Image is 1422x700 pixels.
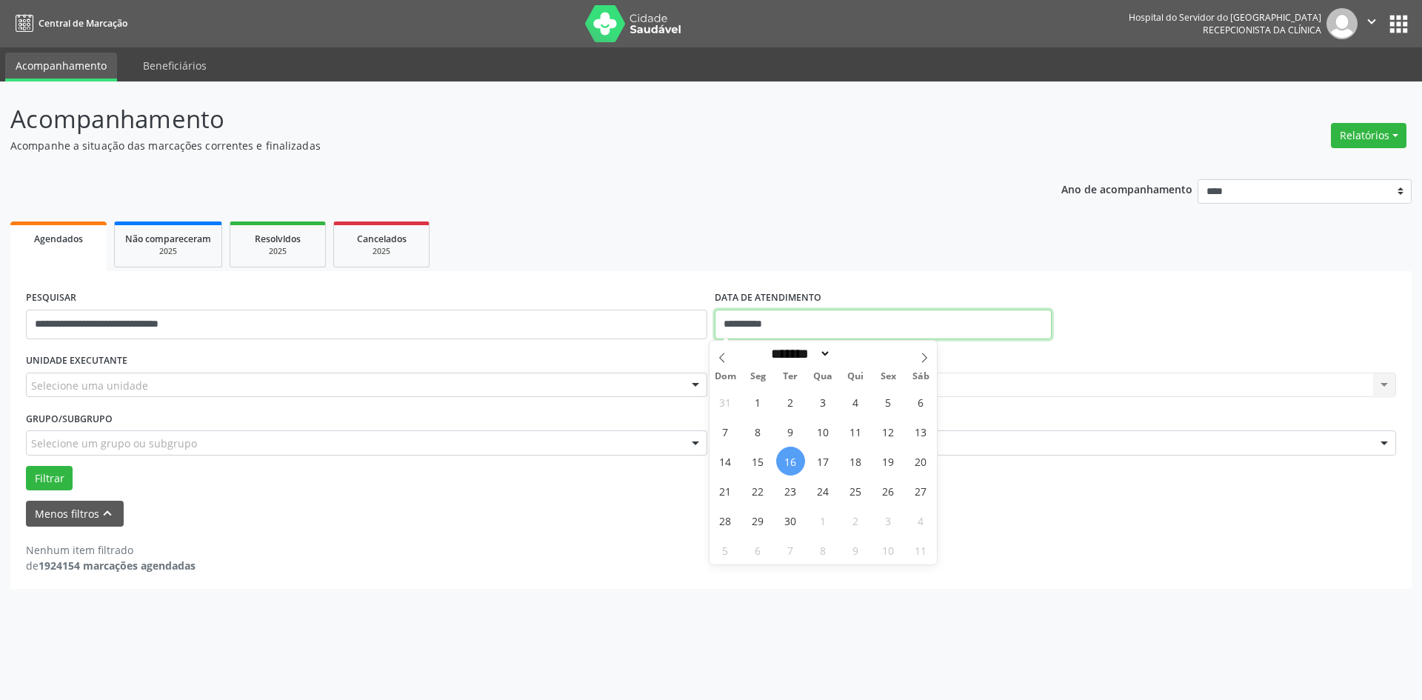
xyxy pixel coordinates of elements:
i:  [1363,13,1380,30]
a: Acompanhamento [5,53,117,81]
label: DATA DE ATENDIMENTO [715,287,821,310]
span: Outubro 6, 2025 [744,536,772,564]
p: Ano de acompanhamento [1061,179,1192,198]
span: Setembro 14, 2025 [711,447,740,476]
span: Setembro 2, 2025 [776,387,805,416]
strong: 1924154 marcações agendadas [39,559,196,573]
button: Relatórios [1331,123,1406,148]
span: Setembro 22, 2025 [744,476,772,505]
span: Outubro 4, 2025 [907,506,935,535]
span: Qua [807,372,839,381]
span: Setembro 20, 2025 [907,447,935,476]
span: Setembro 12, 2025 [874,417,903,446]
button: Menos filtroskeyboard_arrow_up [26,501,124,527]
span: Setembro 30, 2025 [776,506,805,535]
span: Não compareceram [125,233,211,245]
span: Outubro 2, 2025 [841,506,870,535]
span: Qui [839,372,872,381]
span: Setembro 15, 2025 [744,447,772,476]
div: 2025 [344,246,418,257]
div: de [26,558,196,573]
span: Outubro 11, 2025 [907,536,935,564]
div: Nenhum item filtrado [26,542,196,558]
span: Outubro 3, 2025 [874,506,903,535]
span: Setembro 27, 2025 [907,476,935,505]
i: keyboard_arrow_up [99,505,116,521]
span: Setembro 5, 2025 [874,387,903,416]
button: apps [1386,11,1412,37]
span: Setembro 6, 2025 [907,387,935,416]
span: Setembro 25, 2025 [841,476,870,505]
span: Cancelados [357,233,407,245]
span: Central de Marcação [39,17,127,30]
button: Filtrar [26,466,73,491]
span: Dom [710,372,742,381]
span: Setembro 9, 2025 [776,417,805,446]
p: Acompanhamento [10,101,991,138]
span: Recepcionista da clínica [1203,24,1321,36]
span: Setembro 8, 2025 [744,417,772,446]
a: Beneficiários [133,53,217,79]
label: PESQUISAR [26,287,76,310]
span: Setembro 4, 2025 [841,387,870,416]
span: Outubro 9, 2025 [841,536,870,564]
span: Setembro 3, 2025 [809,387,838,416]
span: Agosto 31, 2025 [711,387,740,416]
span: Setembro 7, 2025 [711,417,740,446]
span: Outubro 7, 2025 [776,536,805,564]
span: Outubro 1, 2025 [809,506,838,535]
span: Outubro 10, 2025 [874,536,903,564]
div: 2025 [241,246,315,257]
a: Central de Marcação [10,11,127,36]
span: Setembro 18, 2025 [841,447,870,476]
label: Grupo/Subgrupo [26,407,113,430]
img: img [1326,8,1358,39]
span: Setembro 28, 2025 [711,506,740,535]
span: Setembro 16, 2025 [776,447,805,476]
span: Agendados [34,233,83,245]
span: Setembro 1, 2025 [744,387,772,416]
span: Setembro 29, 2025 [744,506,772,535]
p: Acompanhe a situação das marcações correntes e finalizadas [10,138,991,153]
button:  [1358,8,1386,39]
span: Selecione um grupo ou subgrupo [31,436,197,451]
span: Sex [872,372,904,381]
span: Setembro 23, 2025 [776,476,805,505]
span: Outubro 8, 2025 [809,536,838,564]
span: Setembro 13, 2025 [907,417,935,446]
span: Setembro 26, 2025 [874,476,903,505]
span: Setembro 21, 2025 [711,476,740,505]
select: Month [767,346,832,361]
span: Setembro 10, 2025 [809,417,838,446]
span: Sáb [904,372,937,381]
span: Ter [774,372,807,381]
span: Setembro 11, 2025 [841,417,870,446]
div: 2025 [125,246,211,257]
div: Hospital do Servidor do [GEOGRAPHIC_DATA] [1129,11,1321,24]
label: UNIDADE EXECUTANTE [26,350,127,373]
input: Year [831,346,880,361]
span: Selecione uma unidade [31,378,148,393]
span: Seg [741,372,774,381]
span: Setembro 24, 2025 [809,476,838,505]
span: Setembro 17, 2025 [809,447,838,476]
span: Resolvidos [255,233,301,245]
span: Setembro 19, 2025 [874,447,903,476]
span: Outubro 5, 2025 [711,536,740,564]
